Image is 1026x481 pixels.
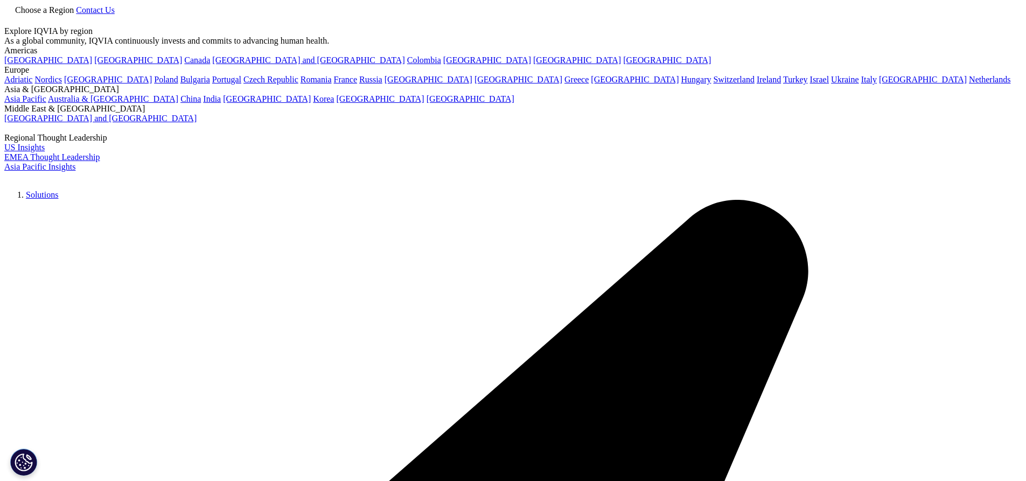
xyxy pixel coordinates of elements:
a: [GEOGRAPHIC_DATA] [879,75,967,84]
button: 쿠키 설정 [10,449,37,476]
div: Middle East & [GEOGRAPHIC_DATA] [4,104,1022,114]
a: France [334,75,358,84]
a: Solutions [26,190,58,199]
a: Israel [810,75,829,84]
a: [GEOGRAPHIC_DATA] and [GEOGRAPHIC_DATA] [4,114,197,123]
a: Australia & [GEOGRAPHIC_DATA] [48,94,178,103]
a: [GEOGRAPHIC_DATA] [591,75,679,84]
a: Ukraine [831,75,859,84]
a: [GEOGRAPHIC_DATA] [4,55,92,65]
a: [GEOGRAPHIC_DATA] [533,55,621,65]
a: Contact Us [76,5,115,15]
span: Choose a Region [15,5,74,15]
a: Russia [359,75,382,84]
div: As a global community, IQVIA continuously invests and commits to advancing human health. [4,36,1022,46]
a: Italy [861,75,877,84]
a: Romania [301,75,332,84]
a: [GEOGRAPHIC_DATA] [94,55,182,65]
a: [GEOGRAPHIC_DATA] [64,75,152,84]
a: Netherlands [969,75,1010,84]
a: Korea [313,94,334,103]
a: Colombia [407,55,441,65]
div: Asia & [GEOGRAPHIC_DATA] [4,85,1022,94]
a: Adriatic [4,75,32,84]
a: India [203,94,221,103]
a: [GEOGRAPHIC_DATA] [336,94,424,103]
a: Asia Pacific [4,94,46,103]
a: China [180,94,201,103]
a: Turkey [783,75,808,84]
a: Poland [154,75,178,84]
a: [GEOGRAPHIC_DATA] [474,75,562,84]
div: Americas [4,46,1022,55]
a: Portugal [212,75,241,84]
a: [GEOGRAPHIC_DATA] and [GEOGRAPHIC_DATA] [212,55,404,65]
a: [GEOGRAPHIC_DATA] [623,55,711,65]
a: [GEOGRAPHIC_DATA] [443,55,531,65]
a: US Insights [4,143,45,152]
a: Czech Republic [243,75,298,84]
a: [GEOGRAPHIC_DATA] [223,94,311,103]
a: Ireland [757,75,781,84]
a: Canada [184,55,210,65]
a: Hungary [681,75,711,84]
div: Europe [4,65,1022,75]
a: [GEOGRAPHIC_DATA] [385,75,472,84]
div: Explore IQVIA by region [4,26,1022,36]
a: [GEOGRAPHIC_DATA] [427,94,514,103]
a: Greece [564,75,589,84]
a: Asia Pacific Insights [4,162,75,171]
a: Nordics [34,75,62,84]
div: Regional Thought Leadership [4,133,1022,143]
a: Bulgaria [180,75,210,84]
a: Switzerland [713,75,754,84]
a: EMEA Thought Leadership [4,152,100,162]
